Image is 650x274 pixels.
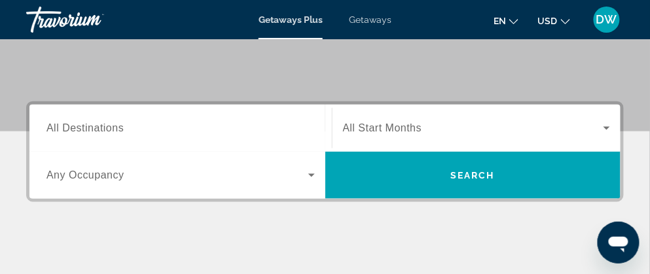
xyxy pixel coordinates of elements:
[349,14,391,25] a: Getaways
[343,122,422,133] span: All Start Months
[598,222,640,264] iframe: Button to launch messaging window
[450,170,495,180] span: Search
[538,16,558,26] span: USD
[46,169,124,180] span: Any Occupancy
[494,16,506,26] span: en
[494,11,518,30] button: Change language
[46,122,124,133] span: All Destinations
[590,6,624,33] button: User Menu
[29,105,621,199] div: Search widget
[26,3,157,37] a: Travorium
[596,13,617,26] span: DW
[538,11,570,30] button: Change currency
[259,14,323,25] a: Getaways Plus
[325,152,621,199] button: Search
